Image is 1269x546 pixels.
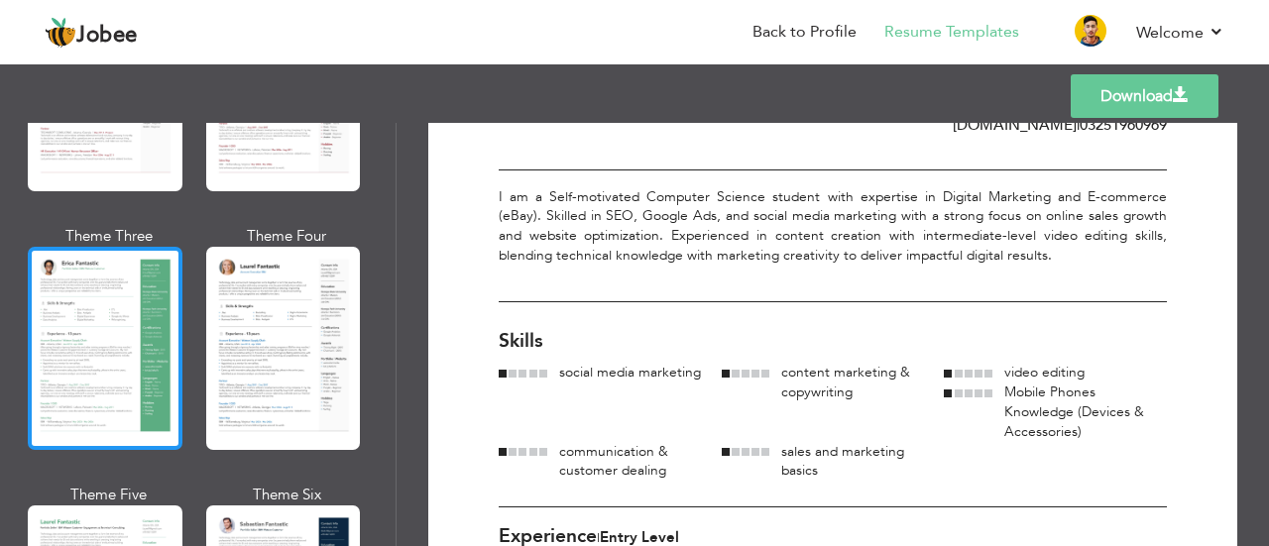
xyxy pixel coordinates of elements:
span: video editing [1004,363,1085,382]
span: content marketing & copywriting [781,363,910,401]
div: I am a Self-motivated Computer Science student with expertise in Digital Marketing and E-commerce... [499,169,1167,303]
div: Domain: [DOMAIN_NAME] [52,52,218,67]
div: Theme Three [32,226,186,247]
a: Download [1071,74,1218,118]
div: Theme Five [32,485,186,505]
img: Profile Img [1075,15,1106,47]
span: communication & customer dealing [559,442,668,481]
img: website_grey.svg [32,52,48,67]
span: [EMAIL_ADDRESS][DOMAIN_NAME] [953,93,1167,134]
div: Skills [499,328,1167,355]
img: tab_domain_overview_orange.svg [54,115,69,131]
a: Back to Profile [752,21,857,44]
span: 03251960969 [1080,115,1167,135]
span: sales and marketing basics [781,442,904,481]
div: v 4.0.25 [56,32,97,48]
a: Welcome [1136,21,1224,45]
img: tab_keywords_by_traffic_grey.svg [197,115,213,131]
span: | [1077,115,1080,135]
span: Mobile Phones Knowledge (Devices & Accessories) [1004,382,1144,441]
span: Jobee [76,25,138,47]
img: jobee.io [45,17,76,49]
a: Jobee [45,17,138,49]
img: logo_orange.svg [32,32,48,48]
div: Theme Six [210,485,365,505]
a: Resume Templates [884,21,1019,44]
div: Domain Overview [75,117,177,130]
span: social media marketing [559,363,701,382]
div: Theme Four [210,226,365,247]
div: Keywords by Traffic [219,117,334,130]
